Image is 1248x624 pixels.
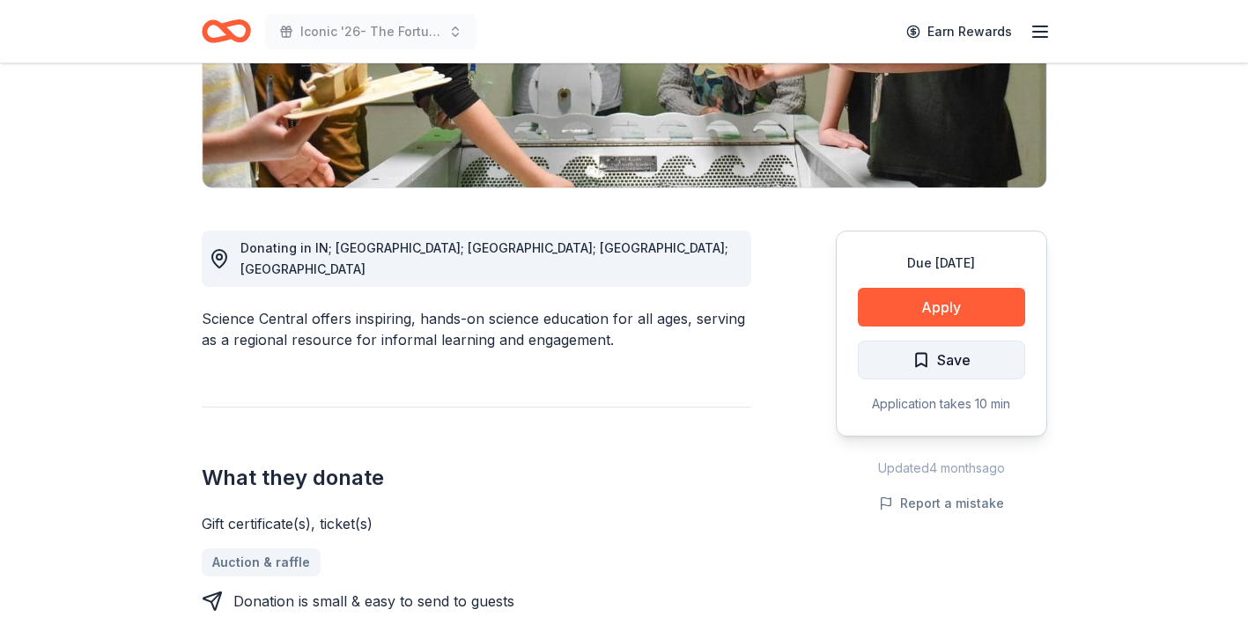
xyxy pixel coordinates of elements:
a: Auction & raffle [202,548,321,576]
div: Gift certificate(s), ticket(s) [202,513,751,534]
div: Application takes 10 min [858,393,1025,415]
span: Donating in IN; [GEOGRAPHIC_DATA]; [GEOGRAPHIC_DATA]; [GEOGRAPHIC_DATA]; [GEOGRAPHIC_DATA] [240,240,728,276]
div: Science Central offers inspiring, hands-on science education for all ages, serving as a regional ... [202,308,751,350]
button: Save [858,341,1025,379]
div: Updated 4 months ago [836,458,1047,479]
button: Report a mistake [879,493,1004,514]
button: Iconic '26- The Fortune Academy Presents the Roaring 20's [265,14,476,49]
span: Save [937,349,971,371]
div: Due [DATE] [858,253,1025,274]
span: Iconic '26- The Fortune Academy Presents the Roaring 20's [300,21,441,42]
h2: What they donate [202,464,751,492]
div: Donation is small & easy to send to guests [233,591,514,612]
button: Apply [858,288,1025,327]
a: Home [202,11,251,52]
a: Earn Rewards [896,16,1023,48]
